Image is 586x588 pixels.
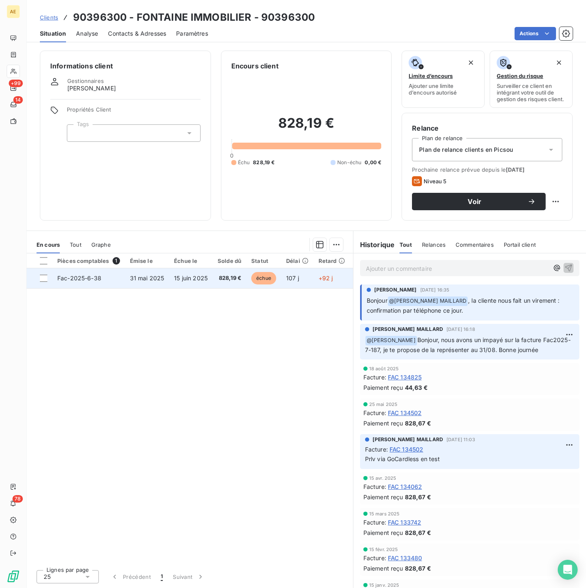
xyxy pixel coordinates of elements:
[12,495,23,503] span: 78
[446,327,475,332] span: [DATE] 16:18
[409,73,453,79] span: Limite d’encours
[388,554,422,562] span: FAC 133480
[369,476,397,481] span: 15 avr. 2025
[365,159,381,166] span: 0,00 €
[400,241,412,248] span: Tout
[57,275,101,282] span: Fac-2025-6-38
[363,493,403,501] span: Paiement reçu
[367,297,561,314] span: , la cliente nous fait un virement : confirmation par téléphone ce jour.
[130,275,164,282] span: 31 mai 2025
[405,564,431,573] span: 828,67 €
[446,437,475,442] span: [DATE] 11:03
[113,257,120,265] span: 1
[130,258,164,264] div: Émise le
[388,482,422,491] span: FAC 134062
[422,198,527,205] span: Voir
[456,241,494,248] span: Commentaires
[218,258,241,264] div: Solde dû
[73,10,315,25] h3: 90396300 - FONTAINE IMMOBILIER - 90396300
[388,296,468,306] span: @ [PERSON_NAME] MAILLARD
[50,61,201,71] h6: Informations client
[91,241,111,248] span: Graphe
[174,258,208,264] div: Échue le
[44,573,51,581] span: 25
[40,13,58,22] a: Clients
[373,326,443,333] span: [PERSON_NAME] MAILLARD
[363,518,386,527] span: Facture :
[286,258,309,264] div: Délai
[369,402,398,407] span: 25 mai 2025
[424,178,446,185] span: Niveau 5
[369,366,399,371] span: 18 août 2025
[409,83,478,96] span: Ajouter une limite d’encours autorisé
[319,275,333,282] span: +92 j
[319,258,345,264] div: Retard
[108,29,166,38] span: Contacts & Adresses
[70,241,81,248] span: Tout
[374,286,417,294] span: [PERSON_NAME]
[231,61,279,71] h6: Encours client
[490,51,573,108] button: Gestion du risqueSurveiller ce client en intégrant votre outil de gestion des risques client.
[337,159,361,166] span: Non-échu
[57,257,120,265] div: Pièces comptables
[369,583,400,588] span: 15 janv. 2025
[412,166,562,173] span: Prochaine relance prévue depuis le
[388,518,422,527] span: FAC 133742
[105,568,156,586] button: Précédent
[37,241,60,248] span: En cours
[412,123,562,133] h6: Relance
[253,159,275,166] span: 828,19 €
[251,258,276,264] div: Statut
[363,564,403,573] span: Paiement reçu
[363,419,403,428] span: Paiement reçu
[420,287,450,292] span: [DATE] 16:35
[363,482,386,491] span: Facture :
[363,383,403,392] span: Paiement reçu
[422,241,446,248] span: Relances
[388,408,422,417] span: FAC 134502
[40,14,58,21] span: Clients
[504,241,536,248] span: Portail client
[176,29,208,38] span: Paramètres
[218,274,241,282] span: 828,19 €
[363,554,386,562] span: Facture :
[9,80,23,87] span: +99
[156,568,168,586] button: 1
[515,27,556,40] button: Actions
[365,336,571,353] span: Bonjour, nous avons un impayé sur la facture Fac2025-7-187, je te propose de la représenter au 31...
[174,275,208,282] span: 15 juin 2025
[40,29,66,38] span: Situation
[388,373,422,381] span: FAC 134825
[67,84,116,92] span: [PERSON_NAME]
[365,445,388,454] span: Facture :
[497,73,543,79] span: Gestion du risque
[353,240,395,250] h6: Historique
[405,528,431,537] span: 828,67 €
[238,159,250,166] span: Échu
[363,408,386,417] span: Facture :
[363,528,403,537] span: Paiement reçu
[365,336,417,345] span: @ [PERSON_NAME]
[231,115,382,140] h2: 828,19 €
[369,547,398,552] span: 15 févr. 2025
[390,445,424,454] span: FAC 134502
[367,297,387,304] span: Bonjour
[558,560,578,580] div: Open Intercom Messenger
[405,493,431,501] span: 828,67 €
[251,272,276,284] span: échue
[506,166,525,173] span: [DATE]
[402,51,485,108] button: Limite d’encoursAjouter une limite d’encours autorisé
[286,275,299,282] span: 107 j
[67,106,201,118] span: Propriétés Client
[405,383,428,392] span: 44,63 €
[13,96,23,104] span: 14
[7,5,20,18] div: AE
[76,29,98,38] span: Analyse
[497,83,566,102] span: Surveiller ce client en intégrant votre outil de gestion des risques client.
[230,152,233,159] span: 0
[419,146,513,154] span: Plan de relance clients en Picsou
[161,573,163,581] span: 1
[373,436,443,443] span: [PERSON_NAME] MAILLARD
[369,511,400,516] span: 15 mars 2025
[363,373,386,381] span: Facture :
